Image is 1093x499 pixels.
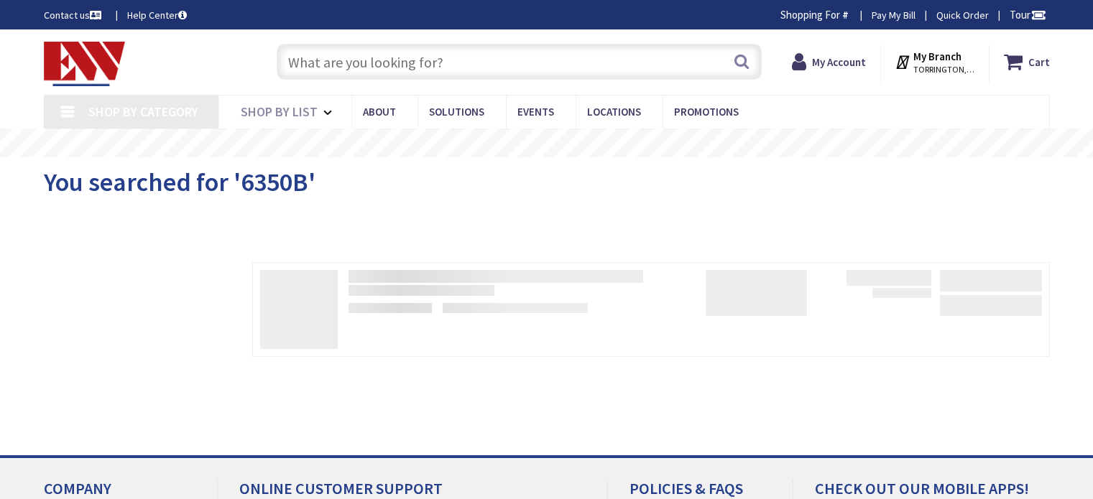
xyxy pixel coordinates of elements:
span: Events [517,105,554,118]
span: Shopping For [780,8,840,22]
strong: # [842,8,849,22]
input: What are you looking for? [277,44,762,80]
span: Locations [587,105,641,118]
strong: My Account [812,55,866,69]
a: Cart [1004,49,1050,75]
a: Quick Order [936,8,989,22]
strong: Cart [1028,49,1050,75]
a: Contact us [44,8,104,22]
a: My Account [792,49,866,75]
span: Shop By Category [88,103,198,120]
span: Tour [1010,8,1046,22]
span: Promotions [674,105,739,118]
a: Help Center [127,8,187,22]
span: Shop By List [241,103,318,120]
img: Electrical Wholesalers, Inc. [44,42,126,86]
span: TORRINGTON, [GEOGRAPHIC_DATA] [913,64,974,75]
strong: My Branch [913,50,961,63]
a: Pay My Bill [872,8,916,22]
rs-layer: Free Same Day Pickup at 19 Locations [415,136,678,151]
span: About [363,105,396,118]
span: You searched for '6350B' [44,166,315,198]
div: My Branch TORRINGTON, [GEOGRAPHIC_DATA] [895,49,974,75]
span: Solutions [429,105,484,118]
